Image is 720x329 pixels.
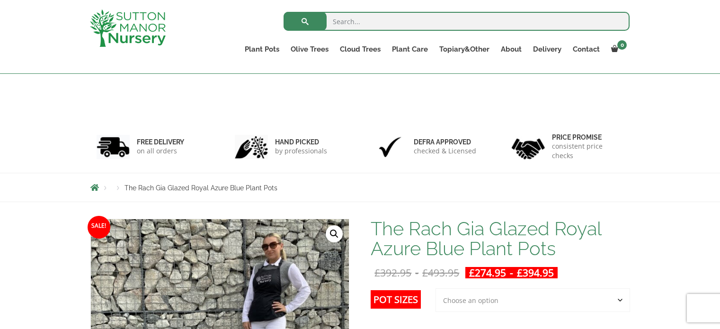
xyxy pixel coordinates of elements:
p: consistent price checks [552,142,624,160]
input: Search... [284,12,630,31]
img: 2.jpg [235,135,268,159]
a: Plant Pots [239,43,285,56]
bdi: 493.95 [422,266,459,279]
p: by professionals [275,146,327,156]
span: 0 [617,40,627,50]
h1: The Rach Gia Glazed Royal Azure Blue Plant Pots [371,219,630,258]
nav: Breadcrumbs [90,184,630,191]
h6: Defra approved [414,138,476,146]
span: £ [374,266,380,279]
img: logo [90,9,166,47]
span: £ [517,266,523,279]
p: checked & Licensed [414,146,476,156]
bdi: 392.95 [374,266,411,279]
bdi: 394.95 [517,266,554,279]
a: Topiary&Other [434,43,495,56]
h6: FREE DELIVERY [137,138,184,146]
img: 1.jpg [97,135,130,159]
ins: - [465,267,558,278]
span: £ [422,266,428,279]
a: 0 [605,43,630,56]
a: Cloud Trees [334,43,386,56]
img: 3.jpg [373,135,407,159]
a: Plant Care [386,43,434,56]
del: - [371,267,463,278]
a: Delivery [527,43,567,56]
span: The Rach Gia Glazed Royal Azure Blue Plant Pots [124,184,277,192]
bdi: 274.95 [469,266,506,279]
span: Sale! [88,216,110,239]
label: Pot Sizes [371,290,421,309]
a: Olive Trees [285,43,334,56]
a: View full-screen image gallery [326,225,343,242]
p: on all orders [137,146,184,156]
a: About [495,43,527,56]
h6: Price promise [552,133,624,142]
h6: hand picked [275,138,327,146]
span: £ [469,266,475,279]
a: Contact [567,43,605,56]
img: 4.jpg [512,133,545,161]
